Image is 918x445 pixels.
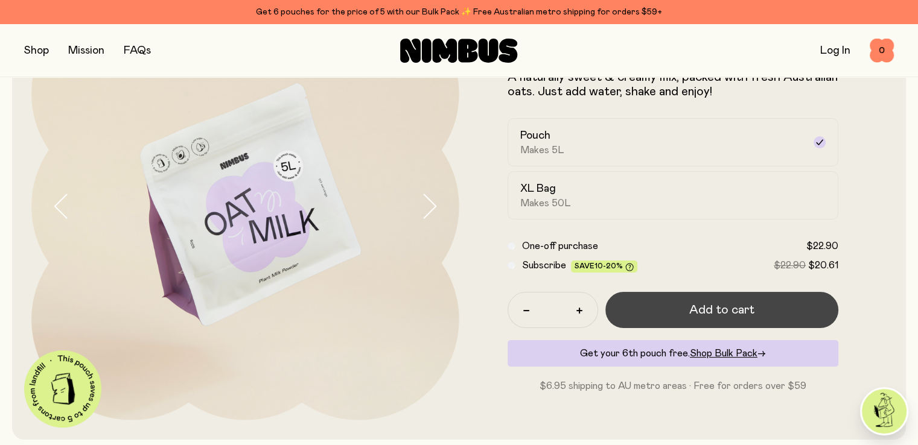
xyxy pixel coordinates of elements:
[520,128,550,143] h2: Pouch
[594,262,623,270] span: 10-20%
[808,260,838,270] span: $20.61
[862,389,907,434] img: agent
[520,181,556,196] h2: XL Bag
[575,262,634,271] span: Save
[68,45,104,56] a: Mission
[690,349,757,358] span: Shop Bulk Pack
[520,144,564,156] span: Makes 5L
[522,241,598,251] span: One-off purchase
[690,349,766,358] a: Shop Bulk Pack→
[124,45,151,56] a: FAQs
[689,301,754,318] span: Add to cart
[806,241,838,251] span: $22.90
[24,5,894,19] div: Get 6 pouches for the price of 5 with our Bulk Pack ✨ Free Australian metro shipping for orders $59+
[508,379,839,393] p: $6.95 shipping to AU metro areas · Free for orders over $59
[605,292,839,328] button: Add to cart
[820,45,850,56] a: Log In
[508,70,839,99] p: A naturally sweet & creamy mix, packed with fresh Australian oats. Just add water, shake and enjoy!
[870,39,894,63] button: 0
[774,260,806,270] span: $22.90
[508,340,839,367] div: Get your 6th pouch free.
[520,197,571,209] span: Makes 50L
[522,260,566,270] span: Subscribe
